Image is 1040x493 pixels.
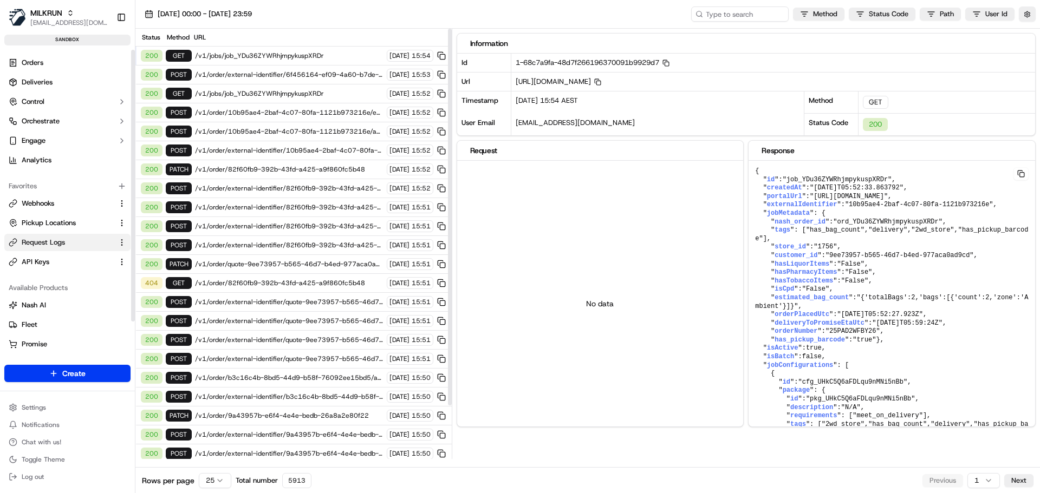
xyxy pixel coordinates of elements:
span: /v1/order/external-identifier/6f456164-ef09-4a60-b7de-a0d85055eb19 [195,70,383,79]
div: 200 [141,182,162,194]
span: 15:50 [412,449,431,458]
span: "9ee73957-b565-46d7-b4ed-977aca0ad9cd" [825,252,974,259]
a: Nash AI [9,300,126,310]
span: "[DATE]T05:52:33.863792" [810,184,903,192]
span: Control [22,97,44,107]
span: 15:52 [412,108,431,117]
a: Deliveries [4,74,131,91]
button: Orchestrate [4,113,131,130]
span: [DATE] [389,241,409,249]
span: isCpd [775,285,794,293]
span: "pkg_UHkC5Q6aFDLqu9nMNi5nBb" [806,395,915,403]
a: Analytics [4,152,131,169]
button: Status Code [849,8,915,21]
span: Promise [22,339,47,349]
span: Fleet [22,320,37,330]
span: Nash AI [22,300,46,310]
button: Settings [4,400,131,415]
span: 15:51 [412,241,431,249]
img: MILKRUN [9,9,26,26]
span: "has_bag_count" [806,226,864,234]
div: GET [863,96,888,109]
div: User Email [457,114,511,136]
span: "False" [837,260,864,268]
span: "[URL][DOMAIN_NAME]" [810,193,888,200]
span: /v1/order/external-identifier/b3c16c4b-8bd5-44d9-b58f-76092ee15bd5 [195,392,383,401]
span: tags [775,226,790,234]
div: GET [166,88,192,100]
div: 200 [141,163,162,175]
div: 200 [863,118,888,131]
div: 200 [141,144,162,156]
span: 15:52 [412,127,431,136]
div: 200 [141,88,162,100]
span: [URL][DOMAIN_NAME] [516,77,601,86]
span: "ord_YDu36ZYWRhjmpykuspXRDr" [833,218,942,226]
span: 15:50 [412,430,431,439]
span: [DATE] [389,260,409,268]
div: POST [166,334,192,346]
span: [DATE] [389,354,409,363]
div: Status Code [804,113,859,135]
span: 15:52 [412,165,431,174]
span: "[DATE]T05:59:24Z" [872,319,942,327]
div: POST [166,220,192,232]
div: 200 [141,220,162,232]
span: 15:51 [412,298,431,306]
span: Create [62,368,86,379]
span: /v1/order/external-identifier/82f60fb9-392b-43fd-a425-a9f860fc5b48 [195,184,383,193]
div: Url [457,72,511,91]
div: POST [166,372,192,384]
span: jobConfigurations [767,361,833,369]
span: 15:51 [412,336,431,344]
span: 15:51 [412,317,431,325]
span: 15:51 [412,222,431,231]
span: [DATE] [389,108,409,117]
div: POST [166,182,192,194]
span: "1756" [814,243,837,251]
span: id [790,395,798,403]
button: Toggle Theme [4,452,131,467]
div: [DATE] 15:54 AEST [511,91,804,114]
span: 15:51 [412,279,431,287]
span: [DATE] [389,222,409,231]
div: 200 [141,201,162,213]
span: [DATE] [389,165,409,174]
span: Analytics [22,155,51,165]
div: 5913 [282,473,311,488]
span: false [802,353,822,360]
div: 200 [141,239,162,251]
a: Request Logs [9,238,113,247]
span: [DATE] [389,411,409,420]
button: API Keys [4,253,131,271]
span: /v1/order/external-identifier/quote-9ee73957-b565-46d7-b4ed-977aca0ad9cd [195,317,383,325]
span: Webhooks [22,199,54,208]
span: 15:53 [412,70,431,79]
div: 200 [141,258,162,270]
span: "meet_on_delivery" [853,412,923,419]
span: [DATE] [389,430,409,439]
span: tags [790,420,806,428]
div: Request [470,145,731,156]
span: has_pickup_barcode [775,336,845,344]
span: orderNumber [775,327,817,335]
span: Log out [22,472,44,481]
span: hasTobaccoItems [775,277,833,285]
span: /v1/order/b3c16c4b-8bd5-44d9-b58f-76092ee15bd5/autodispatch [195,373,383,382]
span: id [783,378,790,386]
a: API Keys [9,257,113,267]
span: "delivery" [868,226,907,234]
button: Notifications [4,417,131,432]
span: /v1/order/external-identifier/10b95ae4-2baf-4c07-80fa-1121b973216e [195,146,383,155]
span: "has_pickup_barcode" [755,226,1028,242]
a: Pickup Locations [9,218,113,228]
span: 15:52 [412,184,431,193]
span: [DATE] [389,279,409,287]
div: Favorites [4,178,131,195]
button: Control [4,93,131,110]
div: POST [166,144,192,156]
span: 15:51 [412,354,431,363]
div: PATCH [166,163,192,175]
span: "job_YDu36ZYWRhjmpykuspXRDr" [783,176,892,183]
div: Response [762,145,1022,156]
